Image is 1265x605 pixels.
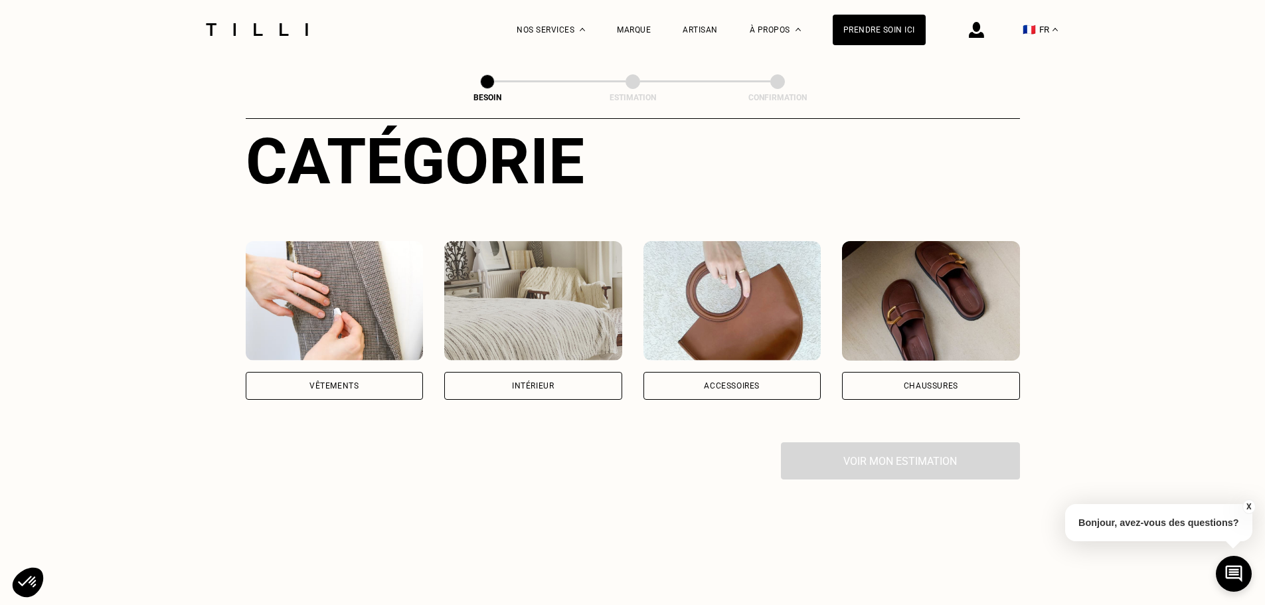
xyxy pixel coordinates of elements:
[444,241,622,361] img: Intérieur
[309,382,359,390] div: Vêtements
[683,25,718,35] a: Artisan
[1065,504,1252,541] p: Bonjour, avez-vous des questions?
[796,28,801,31] img: Menu déroulant à propos
[842,241,1020,361] img: Chaussures
[201,23,313,36] img: Logo du service de couturière Tilli
[1023,23,1036,36] span: 🇫🇷
[512,382,554,390] div: Intérieur
[833,15,926,45] a: Prendre soin ici
[617,25,651,35] a: Marque
[1053,28,1058,31] img: menu déroulant
[566,93,699,102] div: Estimation
[246,241,424,361] img: Vêtements
[904,382,958,390] div: Chaussures
[246,124,1020,199] div: Catégorie
[704,382,760,390] div: Accessoires
[580,28,585,31] img: Menu déroulant
[969,22,984,38] img: icône connexion
[643,241,821,361] img: Accessoires
[1242,499,1255,514] button: X
[711,93,844,102] div: Confirmation
[421,93,554,102] div: Besoin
